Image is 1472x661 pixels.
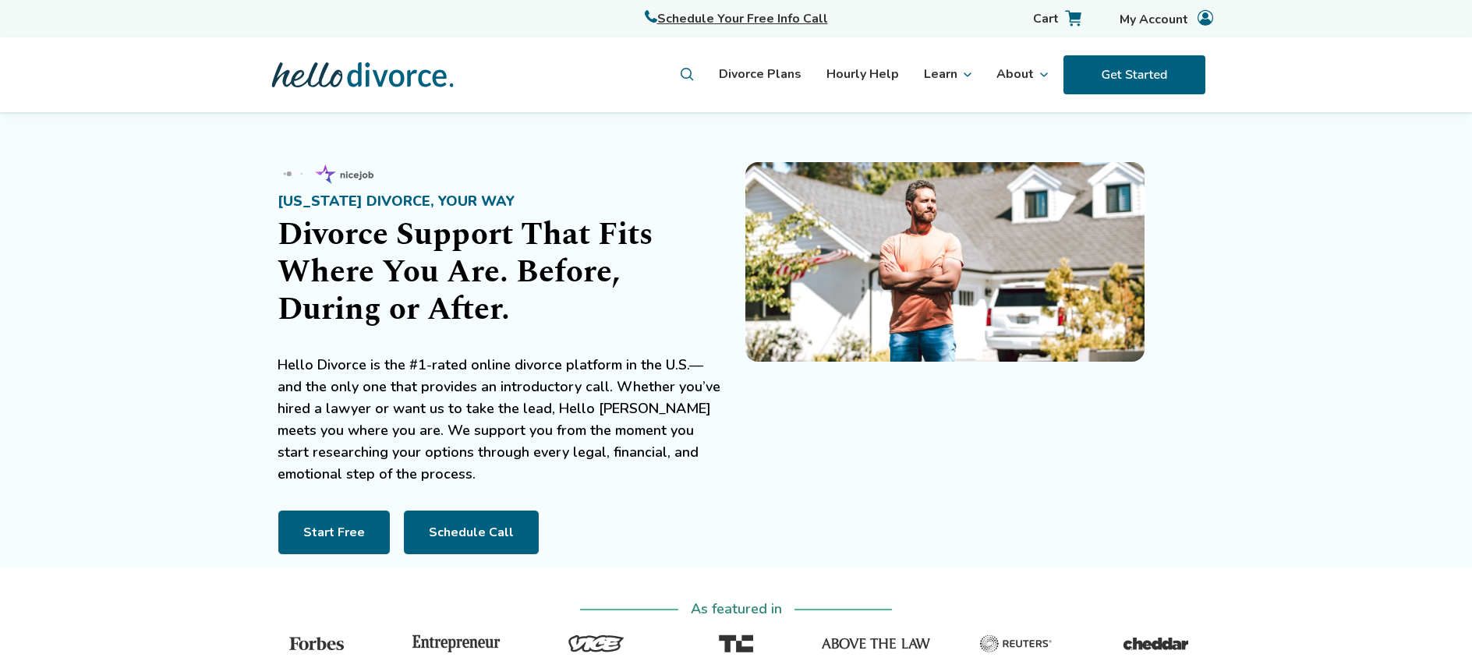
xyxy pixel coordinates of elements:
[412,633,501,652] img: entrepreneur-1
[278,354,727,485] div: Hello Divorce is the #1-rated online divorce platform in the U.S.—and the only one that provides ...
[315,145,373,203] img: Powered by NiceJob Reviews
[826,64,899,85] a: Hourly Help
[278,217,727,329] h1: Divorce Support That Fits Where You Are. Before, During or After.
[987,58,1057,91] li: About
[568,633,625,652] img: vice
[1120,9,1194,30] span: My Account
[289,633,344,652] img: forbes-1
[278,510,391,555] a: Start Free
[719,64,801,85] a: Divorce Plans
[1007,9,1081,30] a: Cart with 0 items
[821,633,930,652] img: above-the-law
[403,510,540,555] a: Schedule Call
[979,633,1052,652] img: reuters
[278,192,727,210] span: [US_STATE] divorce, your way
[1094,8,1213,30] a: Account
[719,633,753,652] img: techcrunch
[1123,633,1188,652] img: cheddartv
[1033,9,1065,30] span: Cart
[645,9,828,30] a: Schedule Your Free Info Call
[745,162,1145,362] img: house-yard-driveway.jpg
[1063,55,1205,94] img: Get Started
[678,599,794,618] span: As featured in
[915,58,981,91] li: Learn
